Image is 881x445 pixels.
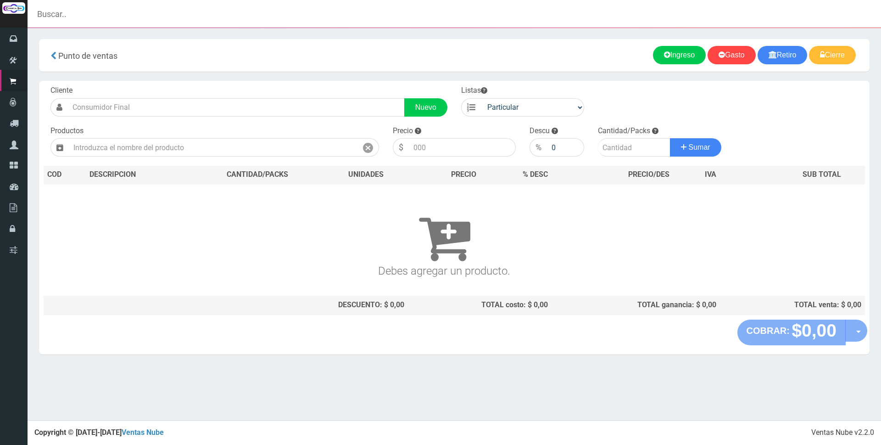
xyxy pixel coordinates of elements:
span: PRECIO [451,169,476,180]
div: % [530,138,547,157]
input: Cantidad [598,138,670,157]
strong: Copyright © [DATE]-[DATE] [34,428,164,437]
div: TOTAL venta: $ 0,00 [724,300,861,310]
a: Retiro [758,46,808,64]
a: Cierre [809,46,856,64]
input: 000 [547,138,584,157]
button: Sumar [670,138,721,157]
div: TOTAL costo: $ 0,00 [412,300,548,310]
a: Ventas Nube [122,428,164,437]
input: 000 [409,138,516,157]
strong: $0,00 [792,321,836,340]
span: % DESC [523,170,548,179]
span: SUB TOTAL [803,169,841,180]
label: Productos [50,126,84,136]
span: Sumar [689,143,710,151]
span: Punto de ventas [58,51,117,61]
div: TOTAL ganancia: $ 0,00 [555,300,716,310]
a: Gasto [708,46,756,64]
span: CRIPCION [103,170,136,179]
h3: Debes agregar un producto. [47,197,841,277]
a: Nuevo [404,98,447,117]
span: PRECIO/DES [628,170,669,179]
label: Descu [530,126,550,136]
label: Listas [461,85,487,96]
th: COD [44,166,86,184]
label: Cliente [50,85,72,96]
label: Cantidad/Packs [598,126,650,136]
div: Ventas Nube v2.2.0 [811,428,874,438]
label: Precio [393,126,413,136]
th: DES [86,166,190,184]
span: IVA [705,170,716,179]
a: Ingreso [653,46,706,64]
div: DESCUENTO: $ 0,00 [194,300,404,310]
th: UNIDADES [324,166,407,184]
strong: COBRAR: [747,326,790,336]
input: Consumidor Final [68,98,405,117]
input: Introduzca el nombre del producto [69,138,357,157]
div: $ [393,138,409,157]
th: CANTIDAD/PACKS [190,166,324,184]
button: COBRAR: $0,00 [737,320,846,345]
img: Logo grande [2,2,25,14]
